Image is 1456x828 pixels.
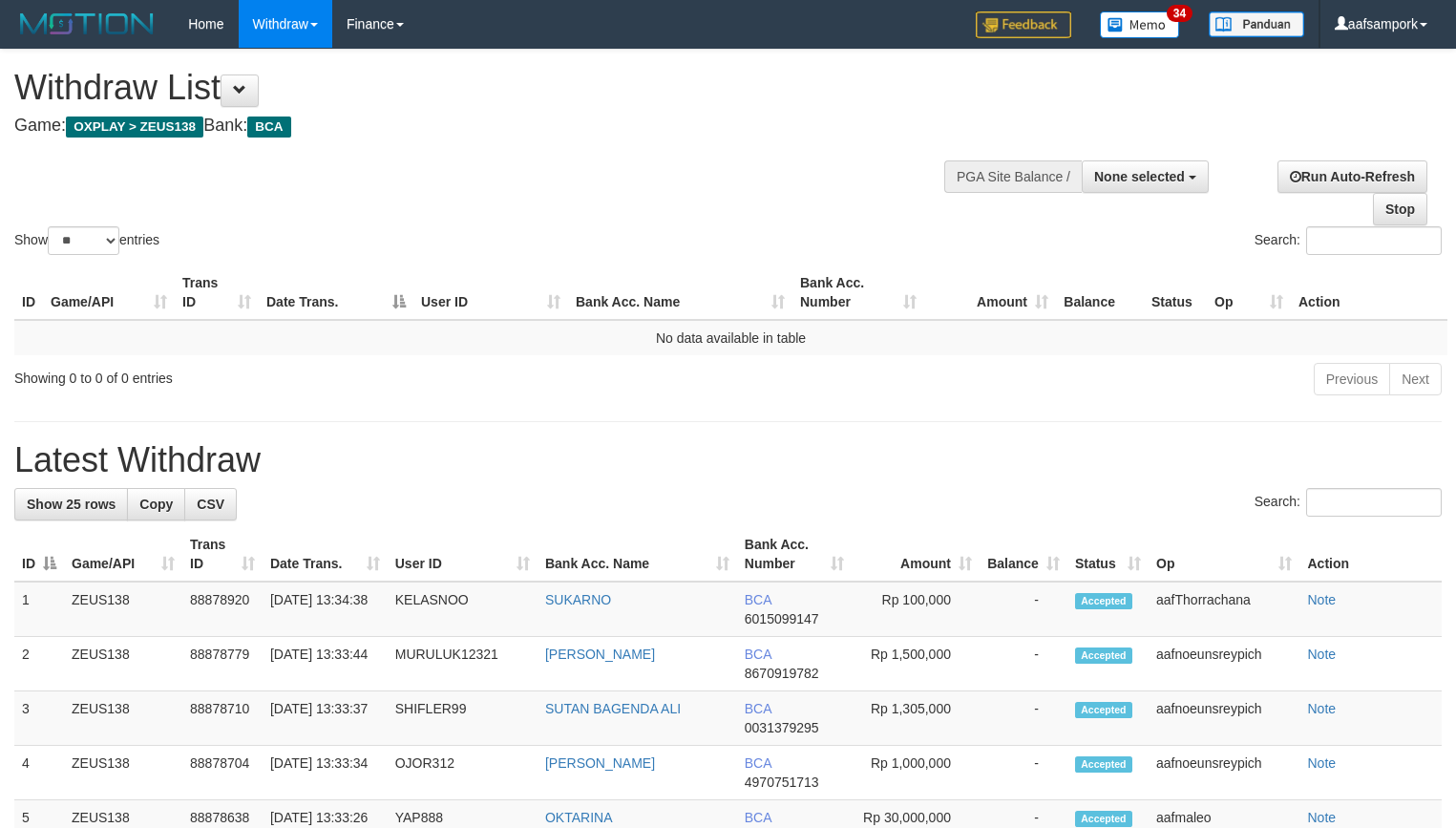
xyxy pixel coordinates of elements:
[980,691,1067,746] td: -
[263,691,388,746] td: [DATE] 13:33:37
[139,497,173,512] span: Copy
[388,527,538,582] th: User ID: activate to sort column ascending
[1255,488,1442,517] label: Search:
[852,527,980,582] th: Amount: activate to sort column ascending
[14,265,43,320] th: ID
[1207,265,1291,320] th: Op: activate to sort column ascending
[1306,226,1442,255] input: Search:
[14,441,1442,479] h1: Latest Withdraw
[1082,160,1209,193] button: None selected
[14,637,64,691] td: 2
[1307,810,1336,825] a: Note
[1299,527,1442,582] th: Action
[64,582,182,637] td: ZEUS138
[976,11,1071,38] img: Feedback.jpg
[388,582,538,637] td: KELASNOO
[745,592,771,607] span: BCA
[1306,488,1442,517] input: Search:
[14,117,952,136] h4: Game: Bank:
[182,527,263,582] th: Trans ID: activate to sort column ascending
[745,701,771,716] span: BCA
[1307,647,1336,662] a: Note
[1307,592,1336,607] a: Note
[980,746,1067,800] td: -
[175,265,259,320] th: Trans ID: activate to sort column ascending
[980,582,1067,637] td: -
[1075,756,1132,773] span: Accepted
[852,637,980,691] td: Rp 1,500,000
[745,611,819,626] span: Copy 6015099147 to clipboard
[197,497,224,512] span: CSV
[745,810,771,825] span: BCA
[852,582,980,637] td: Rp 100,000
[1075,593,1132,609] span: Accepted
[263,637,388,691] td: [DATE] 13:33:44
[1149,746,1299,800] td: aafnoeunsreypich
[545,810,613,825] a: OKTARINA
[48,226,119,255] select: Showentries
[1255,226,1442,255] label: Search:
[182,746,263,800] td: 88878704
[66,117,203,138] span: OXPLAY > ZEUS138
[1100,11,1180,38] img: Button%20Memo.svg
[545,701,681,716] a: SUTAN BAGENDA ALI
[64,637,182,691] td: ZEUS138
[184,488,237,520] a: CSV
[263,582,388,637] td: [DATE] 13:34:38
[545,592,611,607] a: SUKARNO
[545,755,655,771] a: [PERSON_NAME]
[538,527,737,582] th: Bank Acc. Name: activate to sort column ascending
[182,582,263,637] td: 88878920
[43,265,175,320] th: Game/API: activate to sort column ascending
[14,746,64,800] td: 4
[388,746,538,800] td: OJOR312
[980,527,1067,582] th: Balance: activate to sort column ascending
[64,527,182,582] th: Game/API: activate to sort column ascending
[1314,363,1390,395] a: Previous
[263,746,388,800] td: [DATE] 13:33:34
[1144,265,1207,320] th: Status
[247,117,290,138] span: BCA
[745,666,819,681] span: Copy 8670919782 to clipboard
[1067,527,1149,582] th: Status: activate to sort column ascending
[1075,702,1132,718] span: Accepted
[1056,265,1144,320] th: Balance
[1149,691,1299,746] td: aafnoeunsreypich
[388,691,538,746] td: SHIFLER99
[1075,811,1132,827] span: Accepted
[64,691,182,746] td: ZEUS138
[745,720,819,735] span: Copy 0031379295 to clipboard
[568,265,792,320] th: Bank Acc. Name: activate to sort column ascending
[14,691,64,746] td: 3
[545,647,655,662] a: [PERSON_NAME]
[14,582,64,637] td: 1
[1094,169,1185,184] span: None selected
[1149,582,1299,637] td: aafThorrachana
[745,755,771,771] span: BCA
[27,497,116,512] span: Show 25 rows
[745,775,819,790] span: Copy 4970751713 to clipboard
[64,746,182,800] td: ZEUS138
[1389,363,1442,395] a: Next
[980,637,1067,691] td: -
[1149,527,1299,582] th: Op: activate to sort column ascending
[1209,11,1304,37] img: panduan.png
[388,637,538,691] td: MURULUK12321
[944,160,1082,193] div: PGA Site Balance /
[1373,193,1427,225] a: Stop
[263,527,388,582] th: Date Trans.: activate to sort column ascending
[1075,648,1132,664] span: Accepted
[14,10,159,38] img: MOTION_logo.png
[127,488,185,520] a: Copy
[1291,265,1447,320] th: Action
[1167,5,1192,22] span: 34
[259,265,413,320] th: Date Trans.: activate to sort column descending
[14,69,952,107] h1: Withdraw List
[792,265,924,320] th: Bank Acc. Number: activate to sort column ascending
[737,527,852,582] th: Bank Acc. Number: activate to sort column ascending
[14,226,159,255] label: Show entries
[1149,637,1299,691] td: aafnoeunsreypich
[14,527,64,582] th: ID: activate to sort column descending
[14,320,1447,355] td: No data available in table
[182,637,263,691] td: 88878779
